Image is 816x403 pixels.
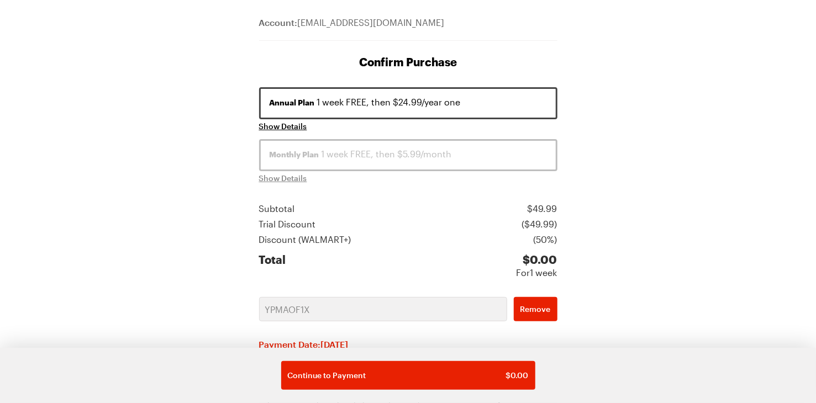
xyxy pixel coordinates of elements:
span: Monthly Plan [270,149,319,160]
div: 1 week FREE, then $5.99/month [270,147,547,161]
div: [EMAIL_ADDRESS][DOMAIN_NAME] [259,16,557,41]
button: Annual Plan 1 week FREE, then $24.99/year one [259,87,557,119]
button: Monthly Plan 1 week FREE, then $5.99/month [259,139,557,171]
div: ( 50% ) [534,233,557,246]
span: Account: [259,17,298,28]
div: ($ 49.99 ) [522,218,557,231]
span: Continue to Payment [288,370,366,381]
div: $ 0.00 [517,253,557,266]
input: Promo Code [259,297,507,321]
span: Show Details [259,173,307,184]
div: $ 49.99 [528,202,557,215]
div: Total [259,253,286,279]
div: Subtotal [259,202,295,215]
h2: Payment Date: [DATE] [259,339,557,350]
button: Continue to Payment$0.00 [281,361,535,390]
button: Show Details [259,121,307,132]
div: Trial Discount [259,218,316,231]
h1: Confirm Purchase [259,54,557,70]
div: Discount ( WALMART+ ) [259,233,351,246]
span: $ 0.00 [506,370,529,381]
div: For 1 week [517,266,557,279]
span: Annual Plan [270,97,315,108]
span: Remove [520,304,551,315]
section: Price summary [259,202,557,279]
div: 1 week FREE, then $24.99/year one [270,96,547,109]
button: Remove [514,297,557,321]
